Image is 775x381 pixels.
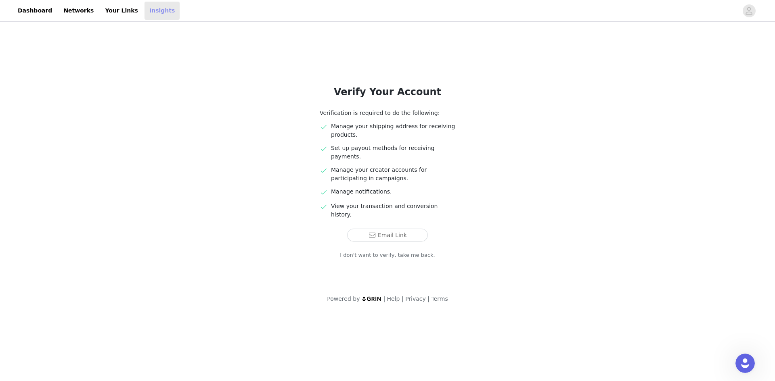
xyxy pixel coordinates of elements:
a: I don't want to verify, take me back. [340,251,435,259]
h1: Verify Your Account [300,85,475,99]
iframe: Intercom live chat [735,354,755,373]
img: logo [362,296,382,301]
a: Your Links [100,2,143,20]
p: Manage your shipping address for receiving products. [331,122,455,139]
span: | [402,296,404,302]
span: Powered by [327,296,360,302]
a: Help [387,296,400,302]
p: Manage your creator accounts for participating in campaigns. [331,166,455,183]
p: Verification is required to do the following: [320,109,455,117]
button: Email Link [347,229,428,242]
a: Terms [431,296,448,302]
p: View your transaction and conversion history. [331,202,455,219]
a: Dashboard [13,2,57,20]
p: Set up payout methods for receiving payments. [331,144,455,161]
a: Networks [59,2,98,20]
a: Privacy [405,296,426,302]
a: Insights [145,2,180,20]
span: | [383,296,385,302]
div: avatar [745,4,753,17]
span: | [427,296,429,302]
p: Manage notifications. [331,187,455,196]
